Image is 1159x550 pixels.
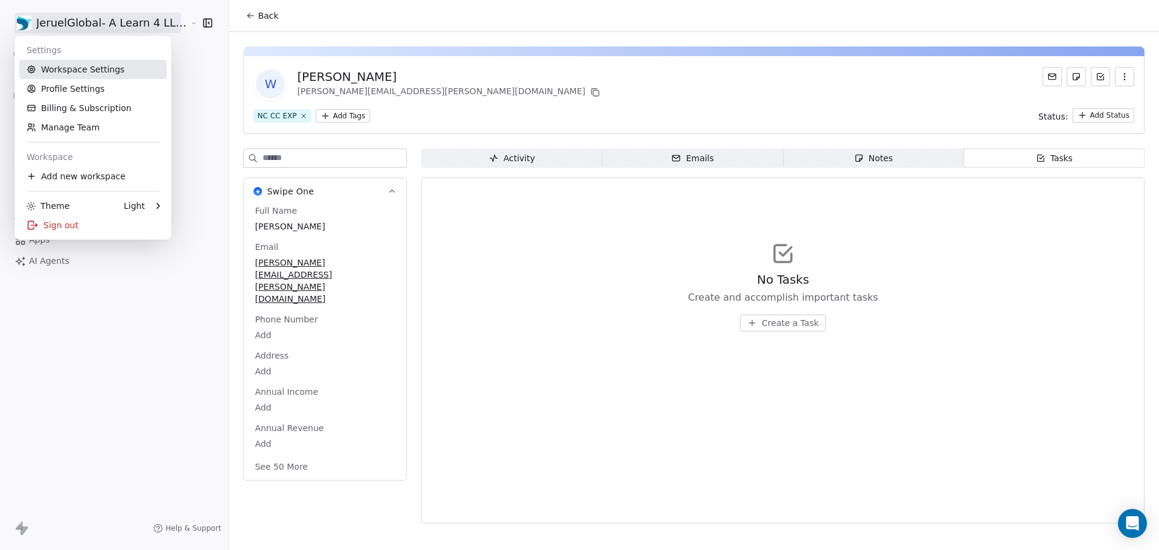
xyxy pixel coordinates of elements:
[27,200,69,212] div: Theme
[124,200,145,212] div: Light
[19,98,167,118] a: Billing & Subscription
[19,167,167,186] div: Add new workspace
[19,79,167,98] a: Profile Settings
[19,40,167,60] div: Settings
[19,118,167,137] a: Manage Team
[19,216,167,235] div: Sign out
[19,60,167,79] a: Workspace Settings
[19,147,167,167] div: Workspace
